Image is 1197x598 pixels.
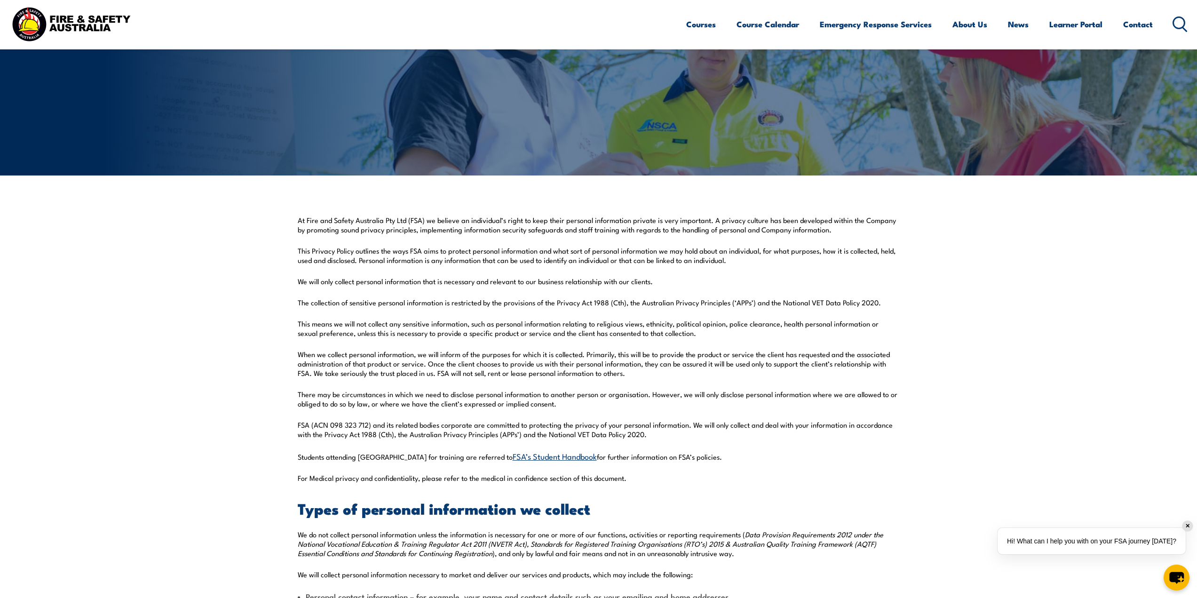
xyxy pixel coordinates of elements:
[298,451,900,462] p: Students attending [GEOGRAPHIC_DATA] for training are referred to for further information on FSA’...
[298,420,900,439] p: FSA (ACN 098 323 712) and its related bodies corporate are committed to protecting the privacy of...
[298,319,900,338] p: This means we will not collect any sensitive information, such as personal information relating t...
[298,390,900,408] p: There may be circumstances in which we need to disclose personal information to another person or...
[298,298,900,307] p: The collection of sensitive personal information is restricted by the provisions of the Privacy A...
[737,12,799,37] a: Course Calendar
[952,12,987,37] a: About Us
[513,450,597,462] a: FSA’s Student Handbook
[686,12,716,37] a: Courses
[1164,565,1189,590] button: chat-button
[1182,521,1193,531] div: ✕
[298,246,900,265] p: This Privacy Policy outlines the ways FSA aims to protect personal information and what sort of p...
[298,570,900,579] p: We will collect personal information necessary to market and deliver our services and products, w...
[298,473,900,483] p: For Medical privacy and confidentiality, please refer to the medical in confidence section of thi...
[298,277,900,286] p: We will only collect personal information that is necessary and relevant to our business relation...
[1123,12,1153,37] a: Contact
[298,502,900,515] h2: Types of personal information we collect
[1008,12,1029,37] a: News
[298,529,883,549] em: Data Provision Requirements 2012 under the National Vocational Education & Training Regulator Act...
[298,350,900,378] p: When we collect personal information, we will inform of the purposes for which it is collected. P...
[998,528,1186,554] div: Hi! What can I help you with on your FSA journey [DATE]?
[820,12,932,37] a: Emergency Response Services
[298,530,900,558] p: We do not collect personal information unless the information is necessary for one or more of our...
[298,539,876,558] em: Standards for Registered Training Organisations (RTO’s) 2015 & Australian Quality Training Framew...
[1049,12,1102,37] a: Learner Portal
[298,215,900,234] p: At Fire and Safety Australia Pty Ltd (FSA) we believe an individual’s right to keep their persona...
